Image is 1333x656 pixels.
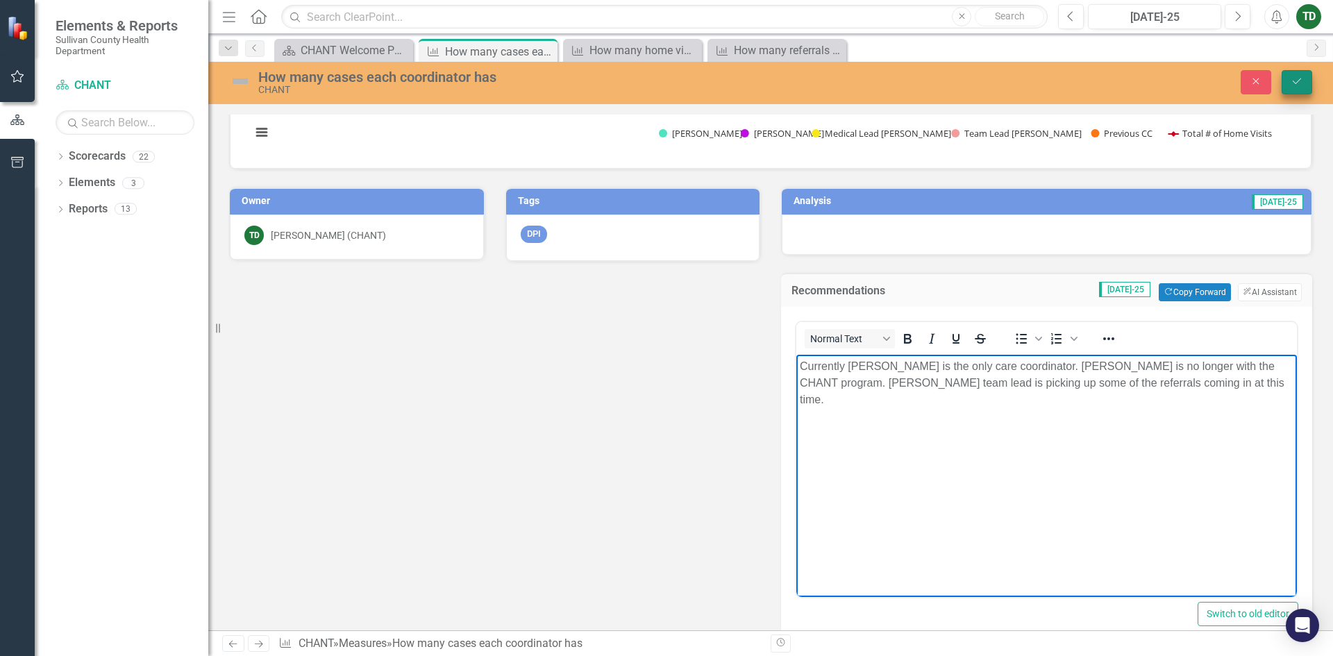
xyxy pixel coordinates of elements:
[518,196,753,206] h3: Tags
[56,110,194,135] input: Search Below...
[7,16,31,40] img: ClearPoint Strategy
[1168,127,1273,140] button: Show Total # of Home Visits
[244,226,264,245] div: TD
[659,127,724,140] button: Show Julie Roberts
[1045,329,1080,348] div: Numbered list
[115,203,137,215] div: 13
[567,42,698,59] a: How many home visits
[1091,127,1154,140] button: Show Previous CC
[56,34,194,57] small: Sullivan County Health Department
[1252,194,1303,210] span: [DATE]-25
[975,7,1044,26] button: Search
[964,127,1082,140] text: Team Lead [PERSON_NAME]
[711,42,843,59] a: How many referrals received Vs How many declined, wanted information only, or was unreachable
[281,5,1048,29] input: Search ClearPoint...
[896,329,919,348] button: Bold
[1088,4,1221,29] button: [DATE]-25
[56,78,194,94] a: CHANT
[944,329,968,348] button: Underline
[951,127,1075,140] button: Show Team Lead Leslie Foreman
[445,43,554,60] div: How many cases each coordinator has
[1159,283,1230,301] button: Copy Forward
[1009,329,1044,348] div: Bullet list
[812,127,936,140] button: Show Medical Lead Tracy Dayton
[56,17,194,34] span: Elements & Reports
[1093,9,1216,26] div: [DATE]-25
[1097,329,1121,348] button: Reveal or hide additional toolbar items
[271,228,386,242] div: [PERSON_NAME] (CHANT)
[734,42,843,59] div: How many referrals received Vs How many declined, wanted information only, or was unreachable
[122,177,144,189] div: 3
[69,201,108,217] a: Reports
[1099,282,1150,297] span: [DATE]-25
[299,637,333,650] a: CHANT
[258,69,837,85] div: How many cases each coordinator has
[796,355,1297,597] iframe: Rich Text Area
[278,42,410,59] a: CHANT Welcome Page
[242,196,477,206] h3: Owner
[339,637,387,650] a: Measures
[521,226,547,243] span: DPI
[301,42,410,59] div: CHANT Welcome Page
[392,637,582,650] div: How many cases each coordinator has
[69,175,115,191] a: Elements
[791,285,953,297] h3: Recommendations
[1238,283,1302,301] button: AI Assistant
[252,123,271,142] button: View chart menu, Chart
[995,10,1025,22] span: Search
[133,151,155,162] div: 22
[920,329,944,348] button: Italic
[229,70,251,92] img: Not Defined
[794,196,1006,206] h3: Analysis
[741,127,796,140] button: Show Lisa Greer
[258,85,837,95] div: CHANT
[805,329,895,348] button: Block Normal Text
[589,42,698,59] div: How many home visits
[969,329,992,348] button: Strikethrough
[1286,609,1319,642] div: Open Intercom Messenger
[1198,602,1298,626] button: Switch to old editor
[69,149,126,165] a: Scorecards
[810,333,878,344] span: Normal Text
[1296,4,1321,29] button: TD
[278,636,760,652] div: » »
